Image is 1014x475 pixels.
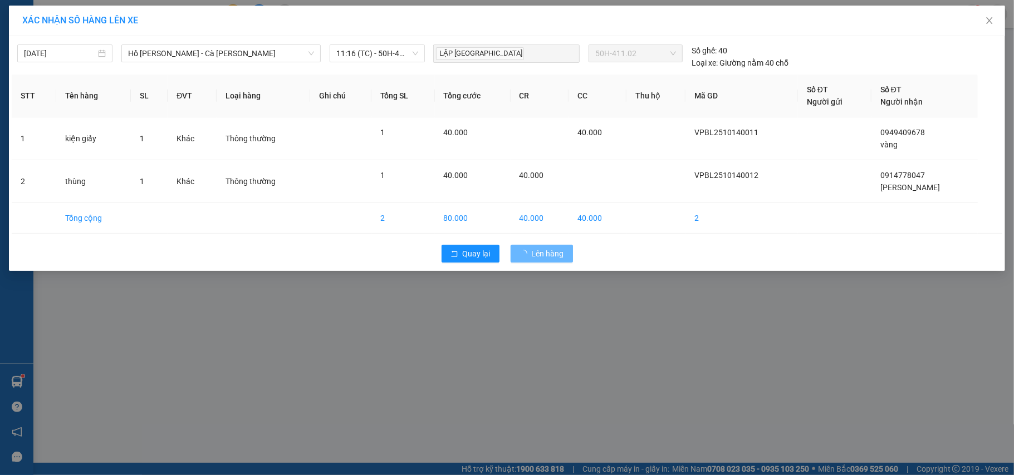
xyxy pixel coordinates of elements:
span: VPBL2510140011 [694,128,758,137]
td: 40.000 [511,203,569,234]
span: 0949409678 [880,128,925,137]
span: 0914778047 [880,171,925,180]
span: LẬP [GEOGRAPHIC_DATA] [436,47,524,60]
span: rollback [450,250,458,259]
td: 80.000 [435,203,511,234]
th: Tên hàng [56,75,131,117]
span: Loại xe: [692,57,718,69]
span: Lên hàng [532,248,564,260]
span: Quay lại [463,248,491,260]
span: Số ghế: [692,44,717,57]
td: 1 [12,117,56,160]
th: Mã GD [685,75,798,117]
div: Giường nằm 40 chỗ [692,57,788,69]
button: Lên hàng [511,245,573,263]
td: Khác [168,160,217,203]
li: Hotline: 02839552959 [104,41,466,55]
span: XÁC NHẬN SỐ HÀNG LÊN XE [22,15,138,26]
span: 40.000 [520,171,544,180]
span: vàng [880,140,898,149]
td: Tổng cộng [56,203,131,234]
span: [PERSON_NAME] [880,183,940,192]
td: Khác [168,117,217,160]
span: 50H-411.02 [595,45,677,62]
img: logo.jpg [14,14,70,70]
th: SL [131,75,168,117]
th: ĐVT [168,75,217,117]
div: 40 [692,44,727,57]
td: 2 [685,203,798,234]
button: Close [974,6,1005,37]
th: Loại hàng [217,75,310,117]
td: Thông thường [217,160,310,203]
span: VPBL2510140012 [694,171,758,180]
span: down [308,50,315,57]
span: Số ĐT [807,85,828,94]
span: Người gửi [807,97,842,106]
td: 2 [12,160,56,203]
th: CR [511,75,569,117]
input: 14/10/2025 [24,47,96,60]
td: 40.000 [569,203,626,234]
li: 26 Phó Cơ Điều, Phường 12 [104,27,466,41]
th: Thu hộ [626,75,685,117]
td: thùng [56,160,131,203]
span: 1 [140,134,144,143]
span: 1 [380,128,385,137]
th: Tổng cước [435,75,511,117]
span: 1 [140,177,144,186]
button: rollbackQuay lại [442,245,499,263]
span: loading [520,250,532,258]
span: Hồ Chí Minh - Cà Mau [128,45,314,62]
td: Thông thường [217,117,310,160]
b: GỬI : VP [PERSON_NAME] [14,81,194,99]
span: 40.000 [444,128,468,137]
span: Người nhận [880,97,923,106]
th: Ghi chú [310,75,371,117]
span: 11:16 (TC) - 50H-411.02 [336,45,418,62]
td: 2 [371,203,435,234]
td: kiện giấy [56,117,131,160]
th: CC [569,75,626,117]
span: close [985,16,994,25]
span: 40.000 [444,171,468,180]
span: 40.000 [577,128,602,137]
th: Tổng SL [371,75,435,117]
span: 1 [380,171,385,180]
th: STT [12,75,56,117]
span: Số ĐT [880,85,902,94]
